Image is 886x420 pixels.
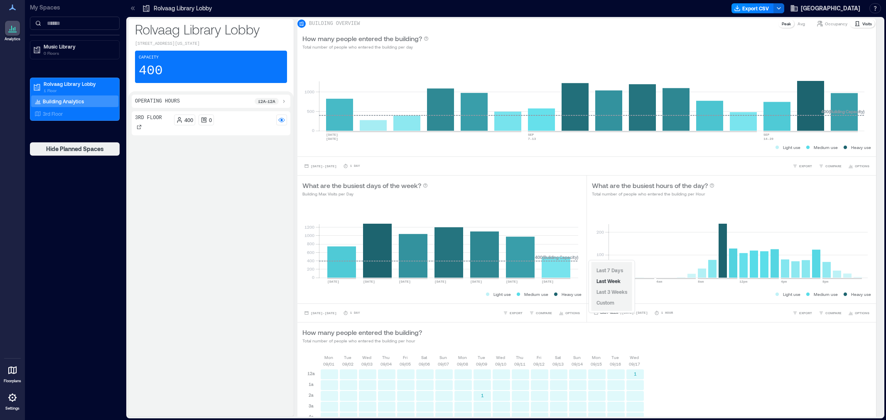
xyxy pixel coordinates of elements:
[438,361,449,367] p: 09/07
[399,280,411,283] text: [DATE]
[610,361,621,367] p: 09/16
[4,378,21,383] p: Floorplans
[434,280,447,283] text: [DATE]
[44,87,113,94] p: 1 Floor
[855,310,869,315] span: OPTIONS
[363,280,375,283] text: [DATE]
[596,267,623,273] span: Last 7 Days
[309,403,314,409] p: 3a
[510,310,523,315] span: EXPORT
[592,190,714,197] p: Total number of people who entered the building per Hour
[825,20,847,27] p: Occupancy
[324,354,333,361] p: Mon
[309,392,314,398] p: 2a
[309,381,314,388] p: 1a
[822,280,829,283] text: 8pm
[533,361,545,367] p: 09/12
[595,287,629,297] button: Last 3 Weeks
[537,354,541,361] p: Fri
[350,310,360,315] p: 1 Day
[307,266,314,271] tspan: 200
[309,413,314,420] p: 4a
[801,4,860,12] span: [GEOGRAPHIC_DATA]
[302,162,338,170] button: [DATE]-[DATE]
[656,280,663,283] text: 4am
[476,361,487,367] p: 09/09
[595,276,622,286] button: Last Week
[506,280,518,283] text: [DATE]
[572,361,583,367] p: 09/14
[139,63,163,79] p: 400
[312,128,314,133] tspan: 0
[557,309,582,317] button: OPTIONS
[595,298,616,308] button: Custom
[542,280,554,283] text: [DATE]
[139,54,159,61] p: Capacity
[611,354,619,361] p: Tue
[814,291,838,298] p: Medium use
[30,3,120,12] p: My Spaces
[481,393,484,398] text: 1
[1,360,24,386] a: Floorplans
[555,354,561,361] p: Sat
[698,280,704,283] text: 8am
[421,354,427,361] p: Sat
[791,309,814,317] button: EXPORT
[382,354,390,361] p: Thu
[596,252,604,257] tspan: 100
[43,110,63,117] p: 3rd Floor
[311,311,336,315] span: [DATE] - [DATE]
[763,133,770,137] text: SEP
[44,50,113,56] p: 0 Floors
[309,20,360,27] p: BUILDING OVERVIEW
[307,250,314,255] tspan: 600
[799,164,812,168] span: EXPORT
[135,115,162,121] p: 3rd Floor
[307,258,314,263] tspan: 400
[817,309,843,317] button: COMPARE
[44,81,113,87] p: Rolvaag Library Lobby
[457,361,468,367] p: 09/08
[528,309,554,317] button: COMPARE
[596,289,627,295] span: Last 3 Weeks
[791,162,814,170] button: EXPORT
[629,361,640,367] p: 09/17
[516,354,523,361] p: Thu
[634,371,637,376] text: 1
[855,164,869,168] span: OPTIONS
[528,137,536,141] text: 7-13
[731,3,774,13] button: Export CSV
[783,291,800,298] p: Light use
[788,2,863,15] button: [GEOGRAPHIC_DATA]
[43,98,84,105] p: Building Analytics
[326,133,338,137] text: [DATE]
[307,370,315,377] p: 12a
[524,291,548,298] p: Medium use
[763,137,773,141] text: 14-20
[323,361,334,367] p: 09/01
[362,354,371,361] p: Wed
[496,354,505,361] p: Wed
[302,327,422,337] p: How many people entered the building?
[46,145,104,153] span: Hide Planned Spaces
[851,291,871,298] p: Heavy use
[403,354,407,361] p: Fri
[799,310,812,315] span: EXPORT
[562,291,582,298] p: Heavy use
[478,354,485,361] p: Tue
[739,280,747,283] text: 12pm
[44,43,113,50] p: Music Library
[2,388,22,413] a: Settings
[302,181,421,190] p: What are the busiest days of the week?
[30,142,120,156] button: Hide Planned Spaces
[862,20,872,27] p: Visits
[326,137,338,141] text: [DATE]
[501,309,524,317] button: EXPORT
[302,44,429,50] p: Total number of people who entered the building per day
[661,310,673,315] p: 1 Hour
[361,361,373,367] p: 09/03
[5,406,20,411] p: Settings
[2,18,23,44] a: Analytics
[302,309,338,317] button: [DATE]-[DATE]
[573,354,581,361] p: Sun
